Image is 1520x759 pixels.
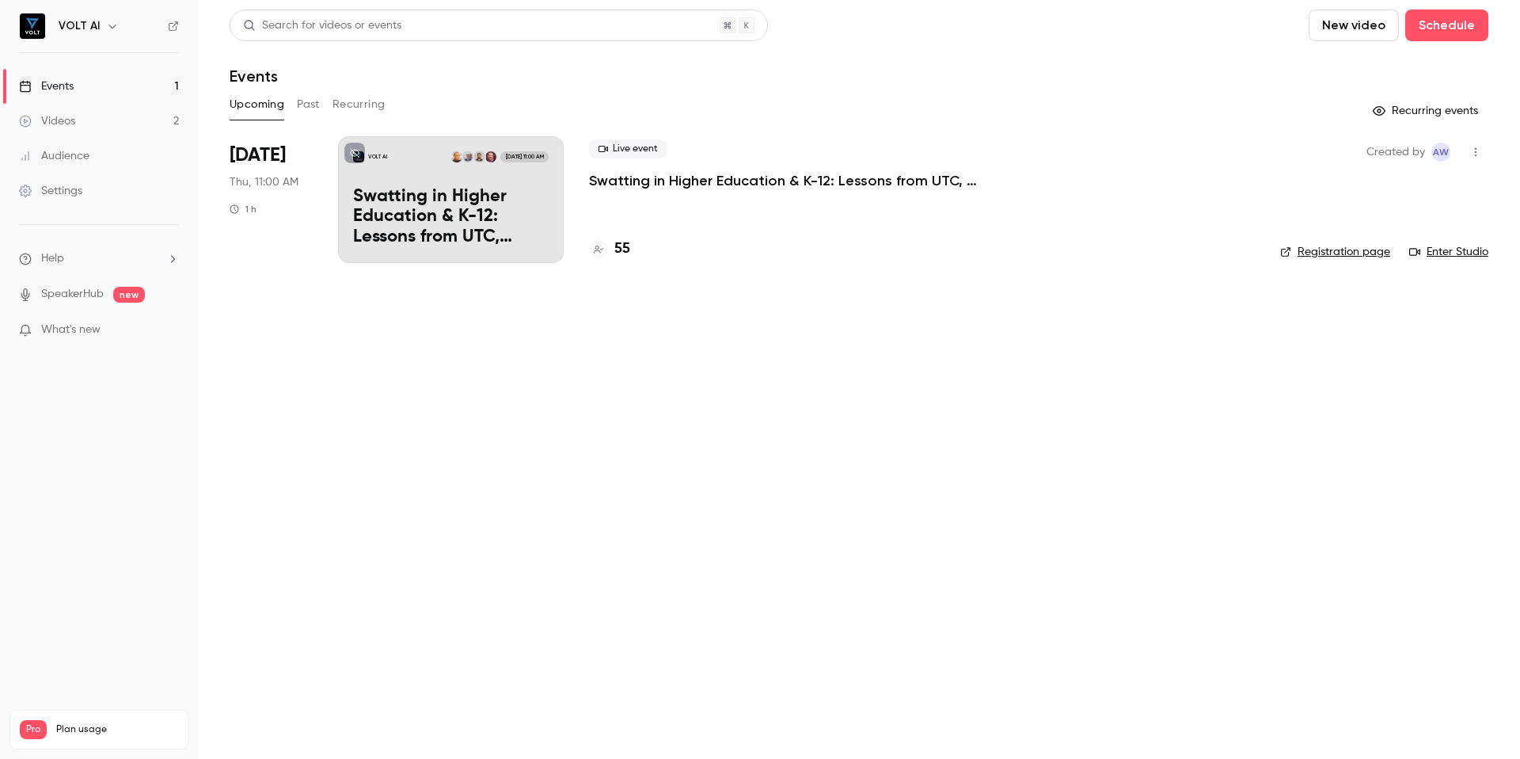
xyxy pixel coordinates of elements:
[41,322,101,338] span: What's new
[1405,10,1488,41] button: Schedule
[56,723,178,736] span: Plan usage
[589,139,667,158] span: Live event
[19,148,89,164] div: Audience
[1433,143,1449,162] span: AW
[589,238,630,260] a: 55
[41,250,64,267] span: Help
[353,187,549,248] p: Swatting in Higher Education & K-12: Lessons from UTC, [GEOGRAPHIC_DATA], and the Rising Wave of ...
[332,92,386,117] button: Recurring
[462,151,473,162] img: Tim Reboulet
[19,183,82,199] div: Settings
[230,174,298,190] span: Thu, 11:00 AM
[473,151,484,162] img: Brian LeBlanc
[230,143,286,168] span: [DATE]
[160,323,179,338] iframe: Noticeable Trigger
[368,153,387,161] p: VOLT AI
[41,286,104,303] a: SpeakerHub
[1366,98,1488,124] button: Recurring events
[338,136,564,263] a: Swatting in Higher Education & K-12: Lessons from UTC, Ladue, and the Rising Wave of Campus Hoaxe...
[230,136,313,263] div: Sep 18 Thu, 11:00 AM (America/New York)
[113,287,145,303] span: new
[230,92,284,117] button: Upcoming
[451,151,462,162] img: Sean O'Brien
[1366,143,1425,162] span: Created by
[297,92,320,117] button: Past
[20,13,45,39] img: VOLT AI
[614,238,630,260] h4: 55
[19,78,74,94] div: Events
[500,151,548,162] span: [DATE] 11:00 AM
[19,113,75,129] div: Videos
[1431,143,1450,162] span: Alyson Wuamett
[243,17,401,34] div: Search for videos or events
[1409,244,1488,260] a: Enter Studio
[589,171,1064,190] a: Swatting in Higher Education & K-12: Lessons from UTC, [GEOGRAPHIC_DATA], and the Rising Wave of ...
[20,720,47,739] span: Pro
[485,151,496,162] img: John Booth
[1280,244,1390,260] a: Registration page
[19,250,179,267] li: help-dropdown-opener
[230,67,278,86] h1: Events
[230,203,256,215] div: 1 h
[59,18,100,34] h6: VOLT AI
[1309,10,1399,41] button: New video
